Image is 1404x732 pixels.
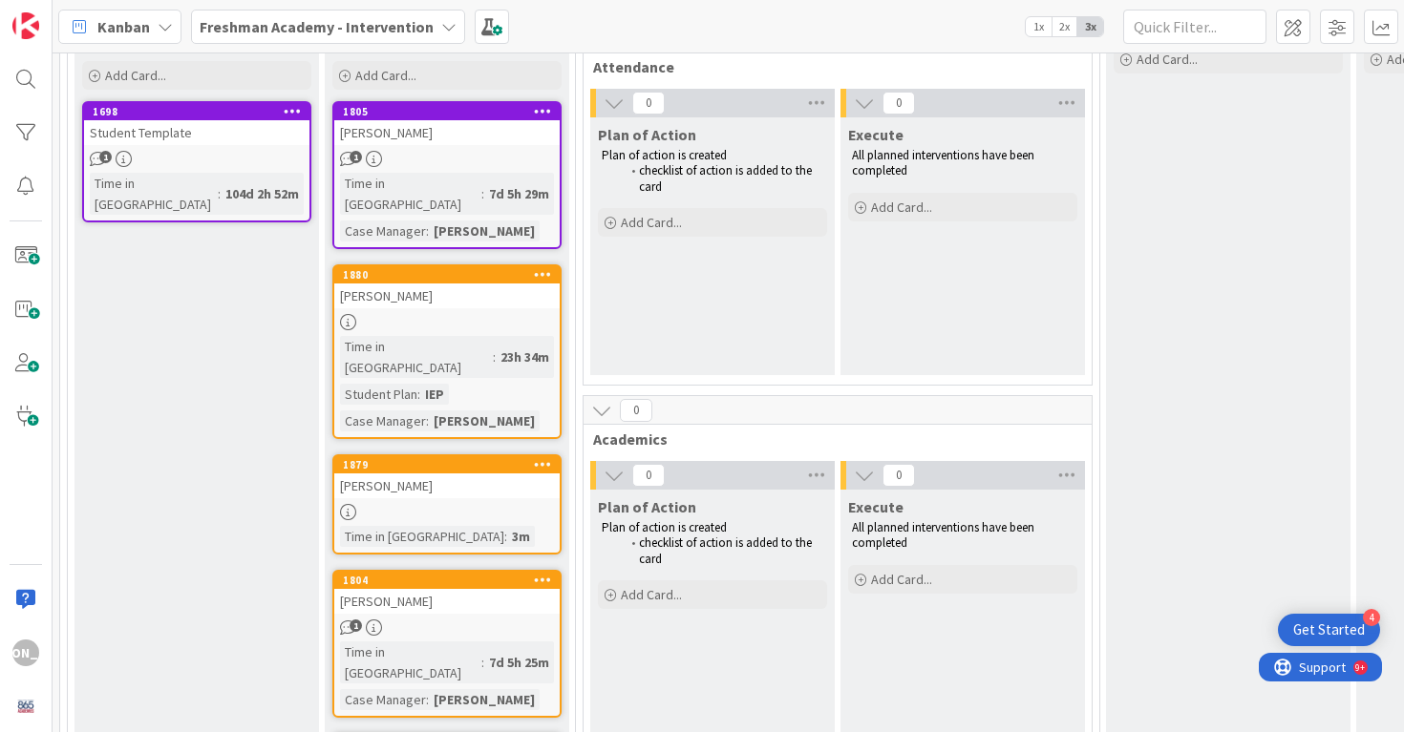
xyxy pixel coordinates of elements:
span: 2x [1052,17,1077,36]
span: Add Card... [871,199,932,216]
div: Time in [GEOGRAPHIC_DATA] [90,173,218,215]
div: 7d 5h 29m [484,183,554,204]
div: [PERSON_NAME] [334,283,560,308]
div: Case Manager [340,689,426,710]
div: Open Get Started checklist, remaining modules: 4 [1278,614,1380,646]
span: Add Card... [621,214,682,231]
span: Add Card... [1137,51,1198,68]
span: checklist of action is added to the card [639,534,815,566]
span: Support [40,3,87,26]
div: 1880 [334,266,560,283]
div: 1879[PERSON_NAME] [334,456,560,498]
div: [PERSON_NAME] [429,410,540,431]
img: Visit kanbanzone.com [12,12,39,39]
div: [PERSON_NAME] [334,589,560,614]
span: 1 [350,151,362,163]
span: checklist of action is added to the card [639,162,815,194]
div: 1804 [343,574,560,587]
span: 1 [350,619,362,632]
div: 9+ [96,8,106,23]
div: [PERSON_NAME] [12,639,39,666]
span: : [481,652,484,673]
img: avatar [12,693,39,720]
span: : [417,384,420,405]
div: 1805 [334,103,560,120]
span: Execute [848,497,904,516]
div: 1804[PERSON_NAME] [334,572,560,614]
span: 0 [632,464,665,487]
div: 1805 [343,105,560,118]
div: Time in [GEOGRAPHIC_DATA] [340,641,481,683]
span: : [493,346,496,367]
div: Student Plan [340,384,417,405]
span: 1x [1026,17,1052,36]
span: Plan of action is created [602,519,727,535]
span: 1 [99,151,112,163]
input: Quick Filter... [1123,10,1266,44]
div: 23h 34m [496,346,554,367]
span: Attendance [593,57,1068,76]
a: 1879[PERSON_NAME]Time in [GEOGRAPHIC_DATA]:3m [332,454,562,554]
div: [PERSON_NAME] [429,689,540,710]
div: 7d 5h 25m [484,652,554,673]
span: Add Card... [355,67,416,84]
span: Execute [848,125,904,144]
span: Academics [593,429,1068,449]
div: Case Manager [340,220,426,241]
div: Get Started [1293,620,1365,639]
div: Time in [GEOGRAPHIC_DATA] [340,526,504,547]
span: Add Card... [871,571,932,588]
span: : [426,410,429,431]
div: 1805[PERSON_NAME] [334,103,560,145]
span: : [426,220,429,241]
div: 1804 [334,572,560,589]
span: All planned interventions have been completed [852,147,1037,178]
span: 3x [1077,17,1103,36]
div: 4 [1363,609,1380,626]
span: Kanban [97,15,150,38]
span: Plan of Action [598,497,696,516]
span: : [426,689,429,710]
div: 1879 [334,456,560,473]
div: 1880[PERSON_NAME] [334,266,560,308]
div: [PERSON_NAME] [334,473,560,498]
span: Plan of action is created [602,147,727,163]
div: Case Manager [340,410,426,431]
a: 1880[PERSON_NAME]Time in [GEOGRAPHIC_DATA]:23h 34mStudent Plan:IEPCase Manager:[PERSON_NAME] [332,264,562,439]
div: 1698Student Template [84,103,309,145]
div: Time in [GEOGRAPHIC_DATA] [340,336,493,378]
div: 1879 [343,458,560,471]
div: Time in [GEOGRAPHIC_DATA] [340,173,481,215]
span: : [504,526,507,547]
div: [PERSON_NAME] [334,120,560,145]
span: Add Card... [105,67,166,84]
span: 0 [883,92,915,115]
div: 1698 [93,105,309,118]
span: 0 [632,92,665,115]
div: 104d 2h 52m [221,183,304,204]
a: 1805[PERSON_NAME]Time in [GEOGRAPHIC_DATA]:7d 5h 29mCase Manager:[PERSON_NAME] [332,101,562,249]
span: Add Card... [621,586,682,603]
a: 1698Student TemplateTime in [GEOGRAPHIC_DATA]:104d 2h 52m [82,101,311,222]
span: Plan of Action [598,125,696,144]
div: IEP [420,384,449,405]
span: 0 [620,399,652,422]
div: Student Template [84,120,309,145]
b: Freshman Academy - Intervention [200,17,434,36]
span: : [218,183,221,204]
div: 3m [507,526,535,547]
span: : [481,183,484,204]
div: 1880 [343,268,560,282]
span: All planned interventions have been completed [852,519,1037,551]
div: 1698 [84,103,309,120]
a: 1804[PERSON_NAME]Time in [GEOGRAPHIC_DATA]:7d 5h 25mCase Manager:[PERSON_NAME] [332,570,562,718]
div: [PERSON_NAME] [429,220,540,241]
span: 0 [883,464,915,487]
